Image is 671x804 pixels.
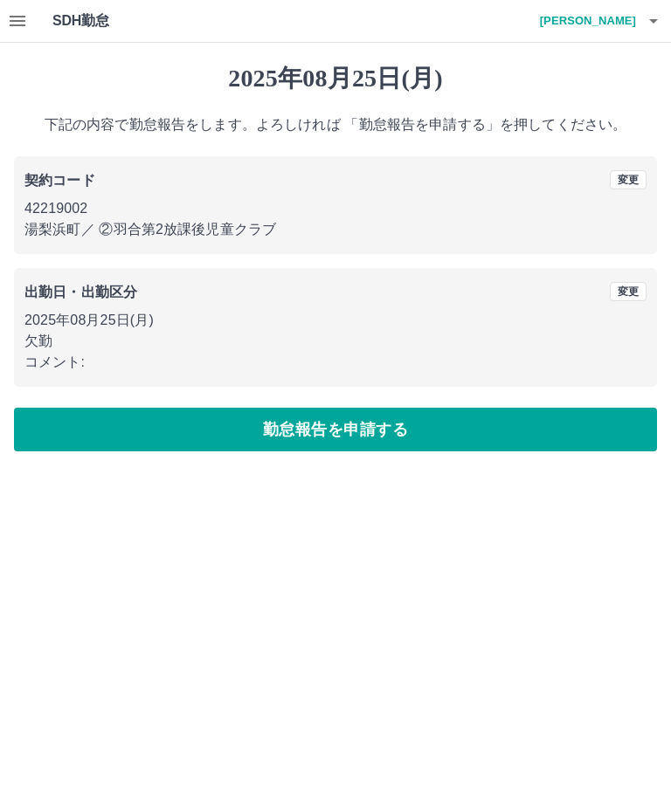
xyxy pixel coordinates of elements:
h1: 2025年08月25日(月) [14,64,657,93]
p: 2025年08月25日(月) [24,310,647,331]
button: 変更 [610,170,647,189]
button: 変更 [610,282,647,301]
p: 下記の内容で勤怠報告をします。よろしければ 「勤怠報告を申請する」を押してください。 [14,114,657,135]
button: 勤怠報告を申請する [14,408,657,451]
b: 契約コード [24,173,95,188]
p: 湯梨浜町 ／ ②羽合第2放課後児童クラブ [24,219,647,240]
p: 欠勤 [24,331,647,352]
p: コメント: [24,352,647,373]
b: 出勤日・出勤区分 [24,285,137,299]
p: 42219002 [24,198,647,219]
